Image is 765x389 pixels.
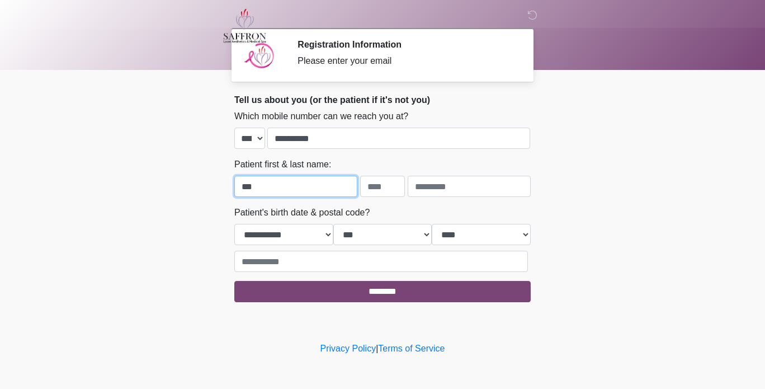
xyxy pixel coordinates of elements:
[320,344,376,353] a: Privacy Policy
[234,206,370,219] label: Patient's birth date & postal code?
[223,8,267,43] img: Saffron Laser Aesthetics and Medical Spa Logo
[234,110,408,123] label: Which mobile number can we reach you at?
[234,95,531,105] h2: Tell us about you (or the patient if it's not you)
[243,39,276,73] img: Agent Avatar
[378,344,445,353] a: Terms of Service
[376,344,378,353] a: |
[297,54,514,68] div: Please enter your email
[234,158,331,171] label: Patient first & last name:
